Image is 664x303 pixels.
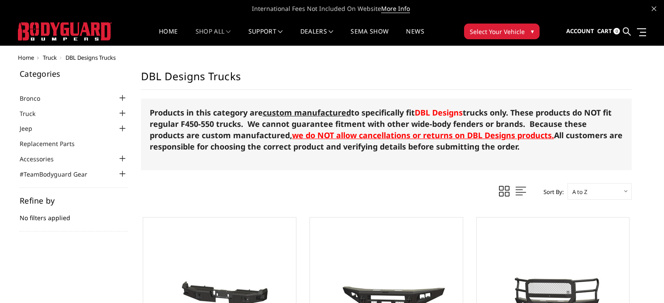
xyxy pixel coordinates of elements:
[20,197,128,204] h5: Refine by
[464,24,540,39] button: Select Your Vehicle
[263,107,351,118] span: custom manufactured
[566,27,594,35] span: Account
[150,107,612,140] strong: Products in this category are to specifically fit trucks only. These products do NOT fit regular ...
[159,28,178,45] a: Home
[381,4,410,13] a: More Info
[20,70,128,78] h5: Categories
[65,54,116,61] span: DBL Designs Trucks
[18,22,112,41] img: BODYGUARD BUMPERS
[406,28,424,45] a: News
[300,28,334,45] a: Dealers
[597,20,620,43] a: Cart 0
[18,54,34,61] a: Home
[351,28,389,45] a: SEMA Show
[141,70,632,90] h1: DBL Designs Trucks
[597,27,612,35] span: Cart
[566,20,594,43] a: Account
[613,28,620,34] span: 0
[20,94,51,103] a: Bronco
[20,154,65,163] a: Accessories
[43,54,57,61] a: Truck
[248,28,283,45] a: Support
[20,197,128,232] div: No filters applied
[20,109,46,118] a: Truck
[292,130,554,140] strong: we do NOT allow cancellations or returns on DBL Designs products.
[470,27,525,36] span: Select Your Vehicle
[20,170,98,179] a: #TeamBodyguard Gear
[20,139,86,148] a: Replacement Parts
[539,185,564,198] label: Sort By:
[20,124,43,133] a: Jeep
[196,28,231,45] a: shop all
[531,27,534,36] span: ▾
[415,107,463,118] a: DBL Designs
